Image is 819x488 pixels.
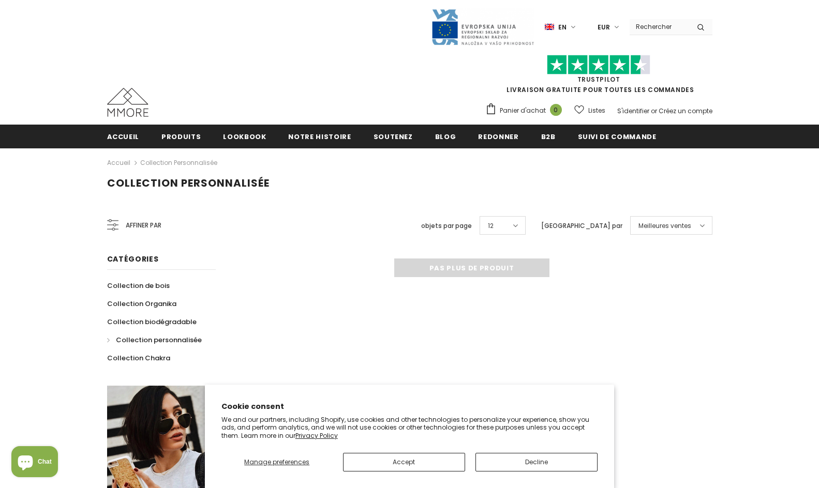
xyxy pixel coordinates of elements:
span: Collection Chakra [107,353,170,363]
a: Suivi de commande [578,125,657,148]
a: Collection de bois [107,277,170,295]
img: Faites confiance aux étoiles pilotes [547,55,650,75]
img: i-lang-1.png [545,23,554,32]
a: Accueil [107,157,130,169]
span: Affiner par [126,220,161,231]
a: Collection personnalisée [140,158,217,167]
a: Panier d'achat 0 [485,103,567,118]
a: Privacy Policy [295,431,338,440]
a: Créez un compte [659,106,712,115]
h2: Cookie consent [221,401,598,412]
a: Javni Razpis [431,22,534,31]
span: Collection de bois [107,281,170,291]
span: Catégories [107,254,159,264]
span: Collection Organika [107,299,176,309]
a: soutenez [374,125,413,148]
a: Collection biodégradable [107,313,197,331]
input: Search Site [630,19,689,34]
a: Collection Chakra [107,349,170,367]
span: Notre histoire [288,132,351,142]
span: 12 [488,221,494,231]
a: Produits [161,125,201,148]
span: Collection biodégradable [107,317,197,327]
img: Javni Razpis [431,8,534,46]
span: soutenez [374,132,413,142]
span: Produits [161,132,201,142]
button: Manage preferences [221,453,333,471]
a: S'identifier [617,106,649,115]
label: [GEOGRAPHIC_DATA] par [541,221,622,231]
p: We and our partners, including Shopify, use cookies and other technologies to personalize your ex... [221,416,598,440]
a: Blog [435,125,456,148]
a: Notre histoire [288,125,351,148]
inbox-online-store-chat: Shopify online store chat [8,446,61,480]
span: Panier d'achat [500,105,546,116]
span: EUR [598,22,610,33]
a: Accueil [107,125,140,148]
a: Listes [574,101,605,119]
span: Blog [435,132,456,142]
span: Redonner [478,132,518,142]
span: en [558,22,567,33]
button: Accept [343,453,465,471]
span: Meilleures ventes [638,221,691,231]
a: Collection Organika [107,295,176,313]
a: B2B [541,125,556,148]
a: Lookbook [223,125,266,148]
span: Suivi de commande [578,132,657,142]
span: Manage preferences [244,457,309,466]
span: Collection personnalisée [107,176,270,190]
button: Decline [475,453,598,471]
span: LIVRAISON GRATUITE POUR TOUTES LES COMMANDES [485,59,712,94]
span: Listes [588,105,605,116]
span: Lookbook [223,132,266,142]
a: Redonner [478,125,518,148]
span: B2B [541,132,556,142]
label: objets par page [421,221,472,231]
a: TrustPilot [577,75,620,84]
span: 0 [550,104,562,116]
span: or [651,106,657,115]
a: Collection personnalisée [107,331,202,349]
span: Collection personnalisée [116,335,202,345]
span: Accueil [107,132,140,142]
img: Cas MMORE [107,88,148,117]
